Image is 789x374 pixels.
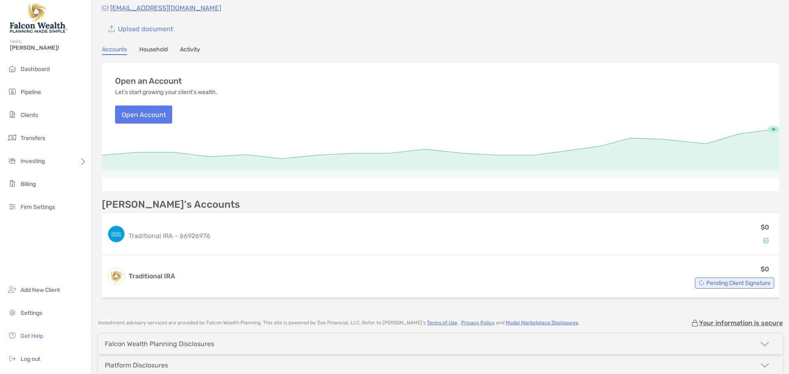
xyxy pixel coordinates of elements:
[129,231,210,241] p: Traditional IRA - 66926976
[7,156,17,165] img: investing icon
[461,320,495,326] a: Privacy Policy
[7,202,17,211] img: firm-settings icon
[7,353,17,363] img: logout icon
[21,204,55,211] span: Firm Settings
[21,310,42,317] span: Settings
[180,46,200,55] a: Activity
[699,319,783,327] p: Your information is secure
[115,76,182,86] h3: Open an Account
[21,89,41,96] span: Pipeline
[7,87,17,96] img: pipeline icon
[7,64,17,73] img: dashboard icon
[21,135,45,142] span: Transfers
[506,320,578,326] a: Model Marketplace Disclosures
[7,110,17,119] img: clients icon
[102,6,108,11] img: Email Icon
[105,361,168,369] div: Platform Disclosures
[110,3,221,13] p: [EMAIL_ADDRESS][DOMAIN_NAME]
[7,307,17,317] img: settings icon
[7,285,17,294] img: add_new_client icon
[102,46,127,55] a: Accounts
[21,112,38,119] span: Clients
[115,106,172,124] button: Open Account
[763,238,769,243] img: Account Status icon
[21,287,60,294] span: Add New Client
[760,360,770,370] img: icon arrow
[108,268,125,285] img: logo account
[21,333,43,340] span: Get Help
[21,66,50,73] span: Dashboard
[706,281,771,285] span: Pending Client Signature
[102,200,240,210] p: [PERSON_NAME]'s Accounts
[115,89,217,96] p: Let's start growing your client's wealth.
[102,20,179,38] a: Upload document
[21,181,36,188] span: Billing
[7,133,17,142] img: transfers icon
[760,339,770,349] img: icon arrow
[129,271,175,281] h3: Traditional IRA
[699,280,704,286] img: Account Status icon
[105,340,214,348] div: Falcon Wealth Planning Disclosures
[108,25,115,32] img: button icon
[7,330,17,340] img: get-help icon
[108,226,125,242] img: logo account
[139,46,168,55] a: Household
[761,264,769,274] p: $0
[10,3,67,33] img: Falcon Wealth Planning Logo
[761,222,769,232] p: $0
[98,320,579,326] p: Investment advisory services are provided by Falcon Wealth Planning . This site is powered by Zoe...
[427,320,457,326] a: Terms of Use
[21,356,40,363] span: Log out
[7,179,17,188] img: billing icon
[10,44,87,51] span: [PERSON_NAME]!
[21,158,45,165] span: Investing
